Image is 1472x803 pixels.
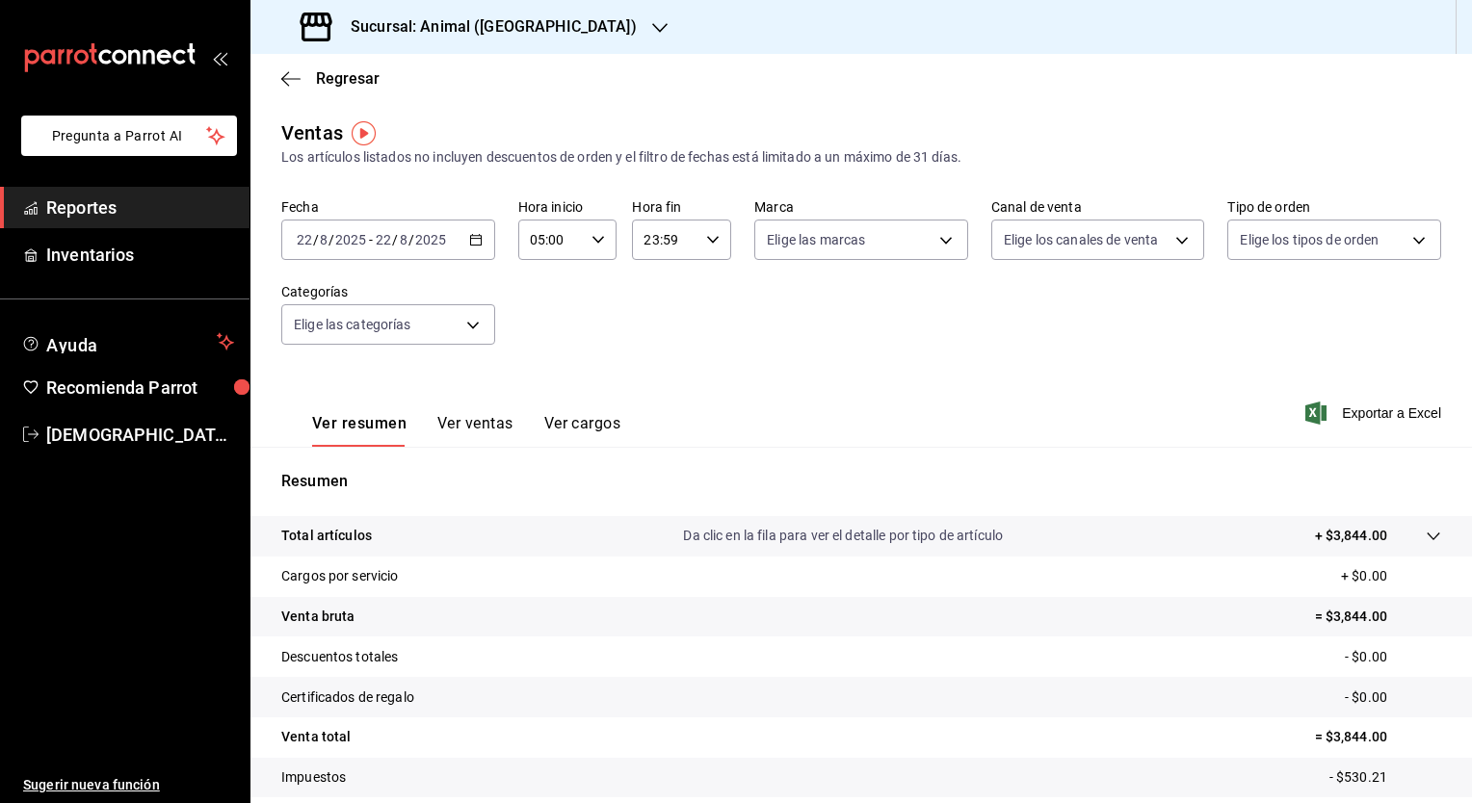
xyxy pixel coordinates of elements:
p: = $3,844.00 [1315,727,1441,747]
button: Regresar [281,69,380,88]
span: / [408,232,414,247]
p: - $0.00 [1345,687,1441,708]
div: Los artículos listados no incluyen descuentos de orden y el filtro de fechas está limitado a un m... [281,147,1441,168]
button: Ver cargos [544,414,621,447]
button: open_drawer_menu [212,50,227,65]
span: Pregunta a Parrot AI [52,126,207,146]
span: Inventarios [46,242,234,268]
span: Regresar [316,69,380,88]
p: Certificados de regalo [281,687,414,708]
span: Ayuda [46,330,209,353]
span: Elige los canales de venta [1004,230,1158,249]
a: Pregunta a Parrot AI [13,140,237,160]
p: - $0.00 [1345,647,1441,667]
div: Ventas [281,118,343,147]
p: Total artículos [281,526,372,546]
span: / [329,232,334,247]
label: Hora fin [632,200,731,214]
button: Pregunta a Parrot AI [21,116,237,156]
p: Da clic en la fila para ver el detalle por tipo de artículo [683,526,1003,546]
p: - $530.21 [1329,767,1441,788]
input: -- [319,232,329,247]
span: - [369,232,373,247]
p: = $3,844.00 [1315,607,1441,627]
label: Categorías [281,285,495,298]
label: Tipo de orden [1227,200,1441,214]
h3: Sucursal: Animal ([GEOGRAPHIC_DATA]) [335,15,637,39]
input: ---- [334,232,367,247]
p: Impuestos [281,767,346,788]
span: / [313,232,319,247]
button: Ver resumen [312,414,407,447]
label: Hora inicio [518,200,618,214]
input: -- [296,232,313,247]
p: Venta total [281,727,351,747]
span: Elige los tipos de orden [1240,230,1379,249]
button: Exportar a Excel [1309,401,1441,425]
img: Tooltip marker [352,121,376,145]
span: / [392,232,398,247]
p: Resumen [281,470,1441,493]
input: -- [375,232,392,247]
p: Venta bruta [281,607,355,627]
div: navigation tabs [312,414,620,447]
button: Ver ventas [437,414,513,447]
p: + $0.00 [1341,566,1441,586]
span: Elige las marcas [767,230,865,249]
input: ---- [414,232,447,247]
p: + $3,844.00 [1315,526,1387,546]
label: Fecha [281,200,495,214]
span: Reportes [46,194,234,220]
span: Recomienda Parrot [46,375,234,401]
label: Marca [754,200,968,214]
span: Sugerir nueva función [23,775,234,795]
p: Cargos por servicio [281,566,399,586]
p: Descuentos totales [281,647,398,667]
span: Elige las categorías [294,315,411,334]
label: Canal de venta [991,200,1205,214]
span: [DEMOGRAPHIC_DATA][PERSON_NAME] [46,422,234,448]
input: -- [399,232,408,247]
